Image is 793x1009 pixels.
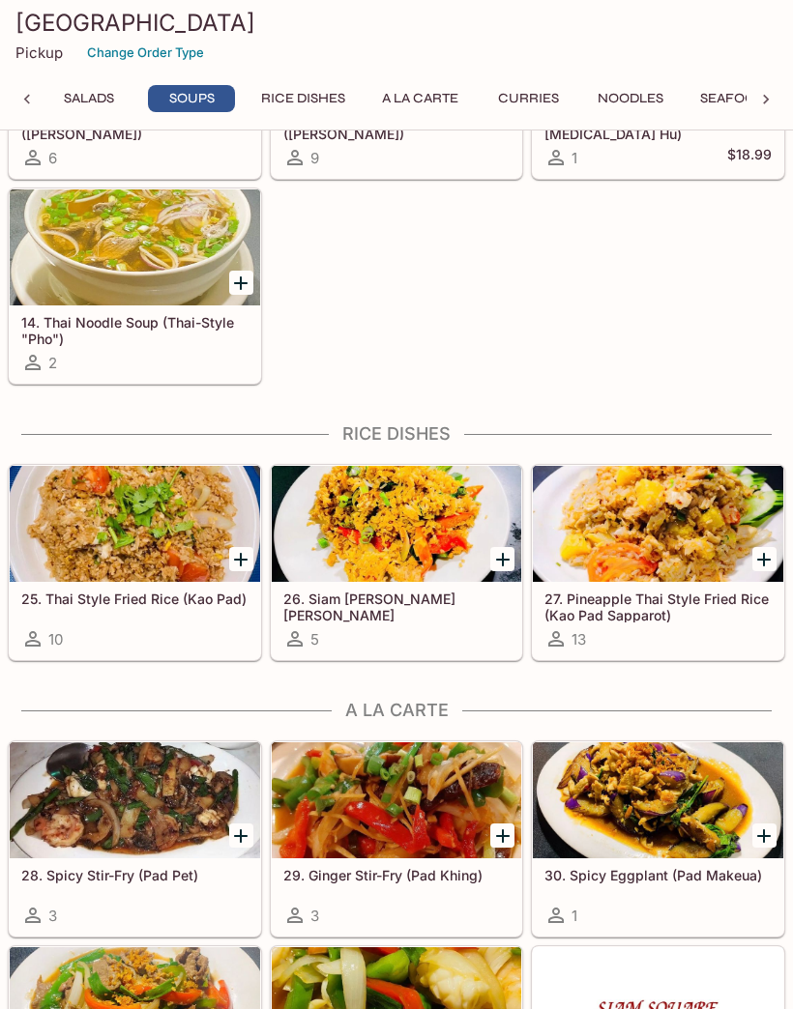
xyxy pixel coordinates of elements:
h5: 28. Spicy Stir-Fry (Pad Pet) [21,867,249,883]
div: 26. Siam Basil Fried Rice (Kao Pad Ka Pao) [272,466,522,582]
button: Change Order Type [78,38,213,68]
div: 30. Spicy Eggplant (Pad Makeua) [533,742,783,858]
a: 30. Spicy Eggplant (Pad Makeua)1 [532,741,784,937]
span: 5 [310,630,319,649]
h5: 25. Thai Style Fried Rice (Kao Pad) [21,591,249,607]
div: 14. Thai Noodle Soup (Thai-Style "Pho") [10,189,260,305]
div: 28. Spicy Stir-Fry (Pad Pet) [10,742,260,858]
a: 25. Thai Style Fried Rice (Kao Pad)10 [9,465,261,660]
button: Add 30. Spicy Eggplant (Pad Makeua) [752,823,777,848]
h5: 14. Thai Noodle Soup (Thai-Style "Pho") [21,314,249,346]
button: Noodles [587,85,674,112]
button: Rice Dishes [250,85,356,112]
a: 14. Thai Noodle Soup (Thai-Style "Pho")2 [9,188,261,384]
h5: 26. Siam [PERSON_NAME] [PERSON_NAME] ([PERSON_NAME] Pad [PERSON_NAME]) [283,591,511,622]
span: 13 [572,630,586,649]
h3: [GEOGRAPHIC_DATA] [15,8,778,38]
button: Add 28. Spicy Stir-Fry (Pad Pet) [229,823,253,848]
button: Add 27. Pineapple Thai Style Fried Rice (Kao Pad Sapparot) [752,547,777,571]
span: 2 [48,354,57,372]
h5: $18.99 [727,146,772,169]
button: Curries [485,85,572,112]
button: A La Carte [371,85,469,112]
p: Pickup [15,43,63,62]
span: 1 [572,907,577,925]
span: 6 [48,149,57,167]
h4: A La Carte [8,700,785,721]
button: Add 26. Siam Basil Fried Rice (Kao Pad Ka Pao) [490,547,514,571]
h5: 29. Ginger Stir-Fry (Pad Khing) [283,867,511,883]
div: 29. Ginger Stir-Fry (Pad Khing) [272,742,522,858]
div: 27. Pineapple Thai Style Fried Rice (Kao Pad Sapparot) [533,466,783,582]
button: Add 14. Thai Noodle Soup (Thai-Style "Pho") [229,271,253,295]
h4: Rice Dishes [8,423,785,445]
span: 10 [48,630,63,649]
button: Add 29. Ginger Stir-Fry (Pad Khing) [490,823,514,848]
button: Add 25. Thai Style Fried Rice (Kao Pad) [229,547,253,571]
a: 27. Pineapple Thai Style Fried Rice (Kao Pad Sapparot)13 [532,465,784,660]
span: 9 [310,149,319,167]
a: 28. Spicy Stir-Fry (Pad Pet)3 [9,741,261,937]
span: 3 [48,907,57,925]
div: 25. Thai Style Fried Rice (Kao Pad) [10,466,260,582]
button: Salads [45,85,132,112]
a: 29. Ginger Stir-Fry (Pad Khing)3 [271,741,523,937]
a: 26. Siam [PERSON_NAME] [PERSON_NAME] ([PERSON_NAME] Pad [PERSON_NAME])5 [271,465,523,660]
span: 3 [310,907,319,925]
h5: 30. Spicy Eggplant (Pad Makeua) [544,867,772,883]
button: Soups [148,85,235,112]
span: 1 [572,149,577,167]
h5: 27. Pineapple Thai Style Fried Rice (Kao Pad Sapparot) [544,591,772,622]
